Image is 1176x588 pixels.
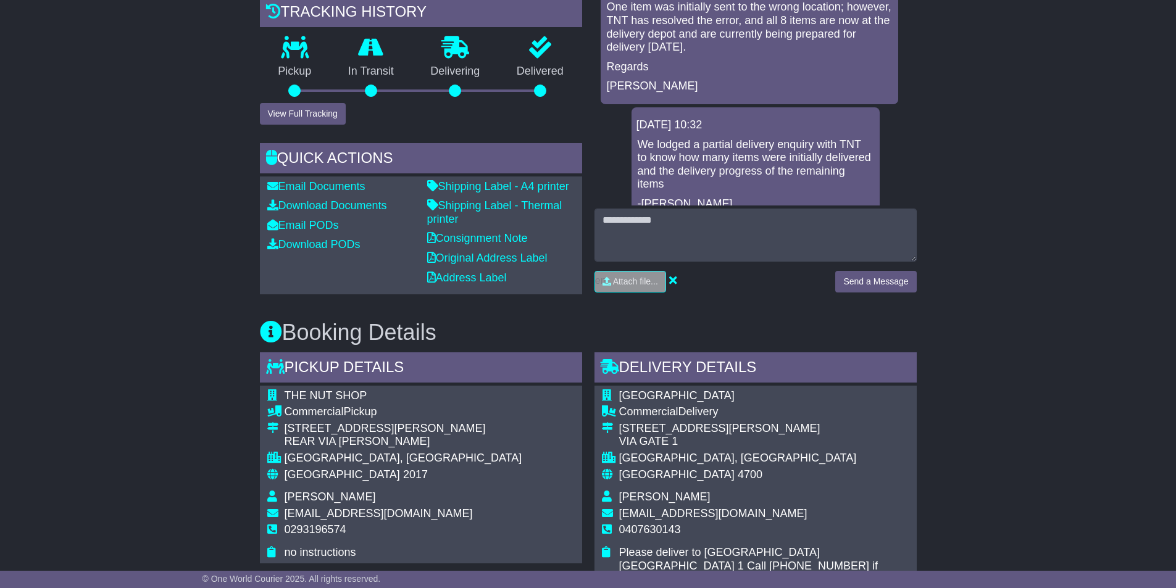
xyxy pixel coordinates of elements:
div: [STREET_ADDRESS][PERSON_NAME] [285,422,522,436]
span: 0407630143 [619,523,681,536]
button: View Full Tracking [260,103,346,125]
a: Download PODs [267,238,361,251]
button: Send a Message [835,271,916,292]
p: Regards [607,60,892,74]
span: [PERSON_NAME] [285,491,376,503]
p: In Transit [330,65,412,78]
div: [DATE] 10:32 [636,118,875,132]
span: 4700 [738,468,762,481]
span: no instructions [285,546,356,558]
p: -[PERSON_NAME] [638,197,874,211]
div: [GEOGRAPHIC_DATA], [GEOGRAPHIC_DATA] [285,452,522,465]
div: Delivery Details [594,352,917,386]
div: [GEOGRAPHIC_DATA], [GEOGRAPHIC_DATA] [619,452,909,465]
div: REAR VIA [PERSON_NAME] [285,435,522,449]
span: 2017 [403,468,428,481]
a: Email PODs [267,219,339,231]
span: [GEOGRAPHIC_DATA] [285,468,400,481]
span: Please deliver to [GEOGRAPHIC_DATA] [GEOGRAPHIC_DATA] 1 Call [PHONE_NUMBER] if needed [619,546,878,585]
div: Pickup Details [260,352,582,386]
p: Delivered [498,65,582,78]
p: [PERSON_NAME] [607,80,892,93]
p: Delivering [412,65,499,78]
span: © One World Courier 2025. All rights reserved. [202,574,381,584]
a: Address Label [427,271,507,284]
a: Shipping Label - A4 printer [427,180,569,193]
p: Pickup [260,65,330,78]
a: Shipping Label - Thermal printer [427,199,562,225]
span: [GEOGRAPHIC_DATA] [619,468,735,481]
a: Email Documents [267,180,365,193]
p: One item was initially sent to the wrong location; however, TNT has resolved the error, and all 8... [607,1,892,54]
span: [EMAIL_ADDRESS][DOMAIN_NAME] [619,507,807,520]
span: Commercial [285,405,344,418]
div: Quick Actions [260,143,582,176]
a: Consignment Note [427,232,528,244]
span: [GEOGRAPHIC_DATA] [619,389,735,402]
div: VIA GATE 1 [619,435,909,449]
span: 0293196574 [285,523,346,536]
span: [EMAIL_ADDRESS][DOMAIN_NAME] [285,507,473,520]
a: Download Documents [267,199,387,212]
div: [STREET_ADDRESS][PERSON_NAME] [619,422,909,436]
span: Commercial [619,405,678,418]
span: [PERSON_NAME] [619,491,711,503]
a: Original Address Label [427,252,548,264]
div: Delivery [619,405,909,419]
span: THE NUT SHOP [285,389,367,402]
div: Pickup [285,405,522,419]
p: We lodged a partial delivery enquiry with TNT to know how many items were initially delivered and... [638,138,874,191]
h3: Booking Details [260,320,917,345]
